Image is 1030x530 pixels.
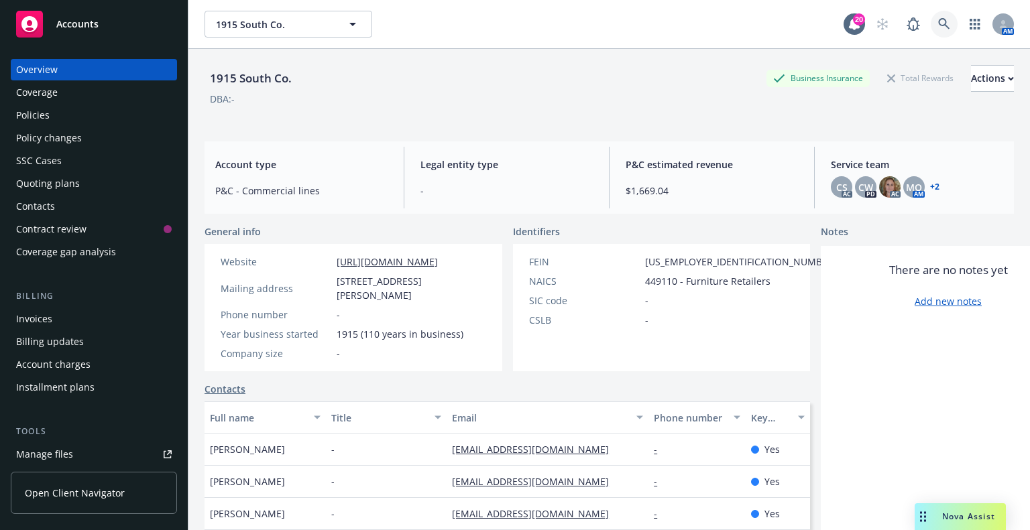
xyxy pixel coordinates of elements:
div: Full name [210,411,306,425]
a: - [654,507,668,520]
span: CS [836,180,848,194]
div: Title [331,411,427,425]
a: Add new notes [915,294,982,308]
span: - [645,293,648,308]
div: Invoices [16,308,52,330]
a: Start snowing [869,11,896,38]
div: Billing [11,289,177,303]
div: Tools [11,425,177,438]
div: Website [221,255,331,269]
span: Yes [764,507,780,521]
span: 449110 - Furniture Retailers [645,274,770,288]
div: Phone number [654,411,725,425]
span: There are no notes yet [889,262,1008,278]
div: Contacts [16,196,55,217]
span: [STREET_ADDRESS][PERSON_NAME] [337,274,486,302]
span: - [337,308,340,322]
div: Contract review [16,218,87,240]
a: Manage files [11,444,177,465]
a: Coverage gap analysis [11,241,177,263]
span: - [331,507,335,521]
img: photo [879,176,901,198]
span: Account type [215,157,388,172]
a: Search [931,11,958,38]
span: Yes [764,442,780,456]
button: Full name [205,401,326,434]
a: Contacts [205,382,245,396]
span: P&C estimated revenue [626,157,798,172]
div: FEIN [529,255,640,269]
span: [PERSON_NAME] [210,507,285,521]
a: Billing updates [11,331,177,352]
div: Year business started [221,327,331,341]
div: Email [452,411,628,425]
div: Total Rewards [880,70,960,86]
div: Billing updates [16,331,84,352]
div: DBA: - [210,92,235,106]
a: Accounts [11,5,177,43]
span: [US_EMPLOYER_IDENTIFICATION_NUMBER] [645,255,837,269]
a: Account charges [11,354,177,375]
a: SSC Cases [11,150,177,172]
span: Service team [831,157,1003,172]
div: Manage files [16,444,73,465]
div: 1915 South Co. [205,70,297,87]
div: Company size [221,346,331,360]
div: Coverage [16,82,58,103]
button: Key contact [746,401,810,434]
span: Open Client Navigator [25,486,125,500]
div: Actions [971,66,1014,91]
div: SIC code [529,293,640,308]
div: Key contact [751,411,790,425]
span: Legal entity type [420,157,593,172]
span: - [645,313,648,327]
span: - [337,346,340,360]
a: [URL][DOMAIN_NAME] [337,255,438,268]
div: CSLB [529,313,640,327]
div: NAICS [529,274,640,288]
span: 1915 South Co. [216,17,332,31]
a: Report a Bug [900,11,927,38]
span: MQ [906,180,922,194]
span: - [331,474,335,488]
button: Actions [971,65,1014,92]
a: Quoting plans [11,173,177,194]
a: Policy changes [11,127,177,149]
div: Overview [16,59,58,80]
span: 1915 (110 years in business) [337,327,463,341]
a: +2 [930,183,939,191]
a: Overview [11,59,177,80]
div: 20 [853,12,865,24]
div: Policy changes [16,127,82,149]
span: - [420,184,593,198]
a: Coverage [11,82,177,103]
span: - [331,442,335,456]
div: Account charges [16,354,91,375]
button: Title [326,401,447,434]
a: [EMAIL_ADDRESS][DOMAIN_NAME] [452,475,620,488]
span: Identifiers [513,224,560,239]
a: [EMAIL_ADDRESS][DOMAIN_NAME] [452,507,620,520]
span: Accounts [56,19,99,29]
button: 1915 South Co. [205,11,372,38]
a: [EMAIL_ADDRESS][DOMAIN_NAME] [452,443,620,456]
span: CW [858,180,873,194]
a: Policies [11,105,177,126]
div: Coverage gap analysis [16,241,116,263]
button: Phone number [648,401,745,434]
a: Invoices [11,308,177,330]
div: Policies [16,105,50,126]
span: General info [205,224,261,239]
a: Contacts [11,196,177,217]
a: Installment plans [11,377,177,398]
div: SSC Cases [16,150,62,172]
div: Mailing address [221,281,331,295]
div: Phone number [221,308,331,322]
div: Business Insurance [766,70,870,86]
span: [PERSON_NAME] [210,474,285,488]
a: Contract review [11,218,177,240]
span: Yes [764,474,780,488]
span: $1,669.04 [626,184,798,198]
a: Switch app [962,11,988,38]
button: Nova Assist [915,503,1006,530]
